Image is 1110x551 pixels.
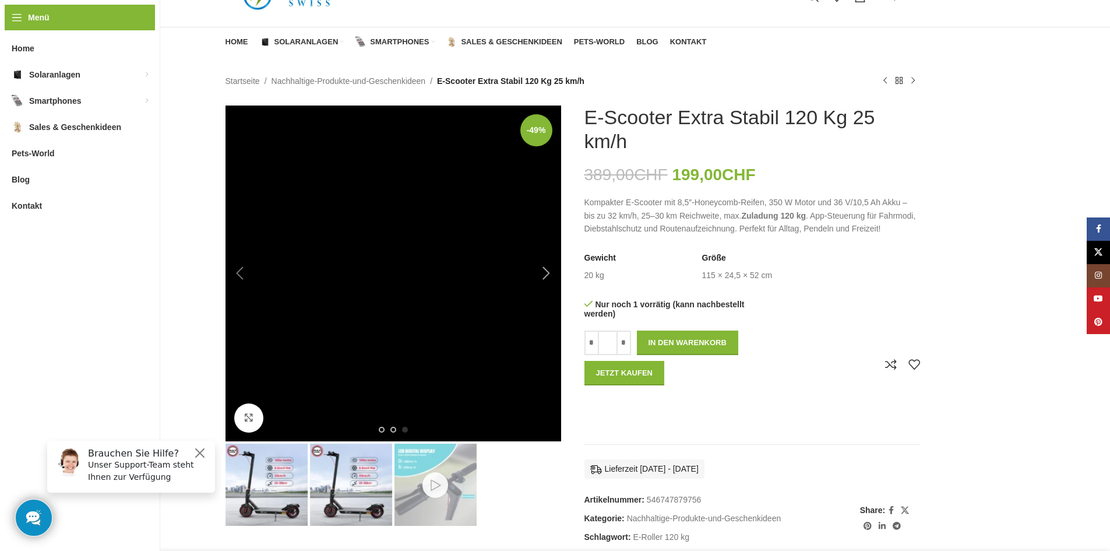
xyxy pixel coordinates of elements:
[225,30,248,54] a: Home
[12,169,30,190] span: Blog
[1087,264,1110,287] a: Instagram Social Link
[860,504,886,517] span: Share:
[220,30,713,54] div: Hauptnavigation
[12,95,23,107] img: Smartphones
[29,64,80,85] span: Solaranlagen
[582,391,749,424] iframe: Sicherer Rahmen für schnelle Bezahlvorgänge
[12,143,55,164] span: Pets-World
[584,252,616,264] span: Gewicht
[379,427,385,433] li: Go to slide 1
[29,117,121,138] span: Sales & Geschenkideen
[402,427,408,433] li: Go to slide 3
[584,459,704,478] div: Lieferzeit [DATE] - [DATE]
[16,16,45,45] img: Customer service
[885,503,897,518] a: Facebook Social Link
[225,37,248,47] span: Home
[1087,241,1110,264] a: X Social Link
[574,30,625,54] a: Pets-World
[670,37,707,47] span: Kontakt
[310,444,392,526] img: E-Roller-25 km/h
[355,37,366,47] img: Smartphones
[634,166,668,184] span: CHF
[889,518,904,534] a: Telegram Social Link
[1087,217,1110,241] a: Facebook Social Link
[446,30,562,54] a: Sales & Geschenkideen
[520,114,552,146] span: -49%
[636,37,658,47] span: Blog
[584,252,920,281] table: Produktdetails
[225,75,260,87] a: Startseite
[224,444,309,526] div: 1 / 3
[702,252,726,264] span: Größe
[12,38,34,59] span: Home
[225,75,584,87] nav: Breadcrumb
[29,90,81,111] span: Smartphones
[574,37,625,47] span: Pets-World
[50,16,170,27] h6: Brauchen Sie Hilfe?
[637,331,738,355] button: In den Warenkorb
[532,259,561,288] div: Next slide
[897,503,912,518] a: X Social Link
[370,37,429,47] span: Smartphones
[584,166,668,184] bdi: 389,00
[584,270,604,282] td: 20 kg
[309,444,393,526] div: 2 / 3
[906,74,920,88] a: Nächstes Produkt
[875,518,889,534] a: LinkedIn Social Link
[390,427,396,433] li: Go to slide 2
[225,106,561,441] img: E-Roller 25 Km/h 120 kg
[584,514,625,523] span: Kategorie:
[224,106,562,441] div: 3 / 3
[155,15,169,29] button: Close
[50,27,170,52] p: Unser Support-Team steht Ihnen zur Verfügung
[461,37,562,47] span: Sales & Geschenkideen
[437,75,584,87] span: E-Scooter Extra Stabil 120 Kg 25 km/h
[647,495,701,504] span: 546747879756
[12,195,42,216] span: Kontakt
[633,532,690,542] a: E-Roller 120 kg
[670,30,707,54] a: Kontakt
[260,30,344,54] a: Solaranlagen
[599,331,616,355] input: Produktmenge
[446,37,457,47] img: Sales & Geschenkideen
[394,444,477,526] img: E-Scooter Extra Stabil 120 Kg 25 km/h – Bild 3
[272,75,426,87] a: Nachhaltige-Produkte-und-Geschenkideen
[584,361,665,385] button: Jetzt kaufen
[860,518,875,534] a: Pinterest Social Link
[274,37,339,47] span: Solaranlagen
[1087,311,1110,334] a: Pinterest Social Link
[636,30,658,54] a: Blog
[584,106,920,153] h1: E-Scooter Extra Stabil 120 Kg 25 km/h
[627,514,781,523] a: Nachhaltige-Produkte-und-Geschenkideen
[742,211,806,220] strong: Zuladung 120 kg
[722,166,756,184] span: CHF
[702,270,773,282] td: 115 × 24,5 × 52 cm
[584,495,644,504] span: Artikelnummer:
[12,69,23,80] img: Solaranlagen
[1087,287,1110,311] a: YouTube Social Link
[225,259,255,288] div: Previous slide
[878,74,892,88] a: Vorheriges Produkt
[584,299,746,320] p: Nur noch 1 vorrätig (kann nachbestellt werden)
[393,444,478,526] div: 3 / 3
[584,196,920,235] p: Kompakter E-Scooter mit 8,5″-Honeycomb-Reifen, 350 W Motor und 36 V/10,5 Ah Akku – bis zu 32 km/h...
[672,166,755,184] bdi: 199,00
[355,30,435,54] a: Smartphones
[260,37,270,47] img: Solaranlagen
[225,444,308,526] img: E-Roller-25 km/h
[12,121,23,133] img: Sales & Geschenkideen
[28,11,50,24] span: Menü
[584,532,631,542] span: Schlagwort:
